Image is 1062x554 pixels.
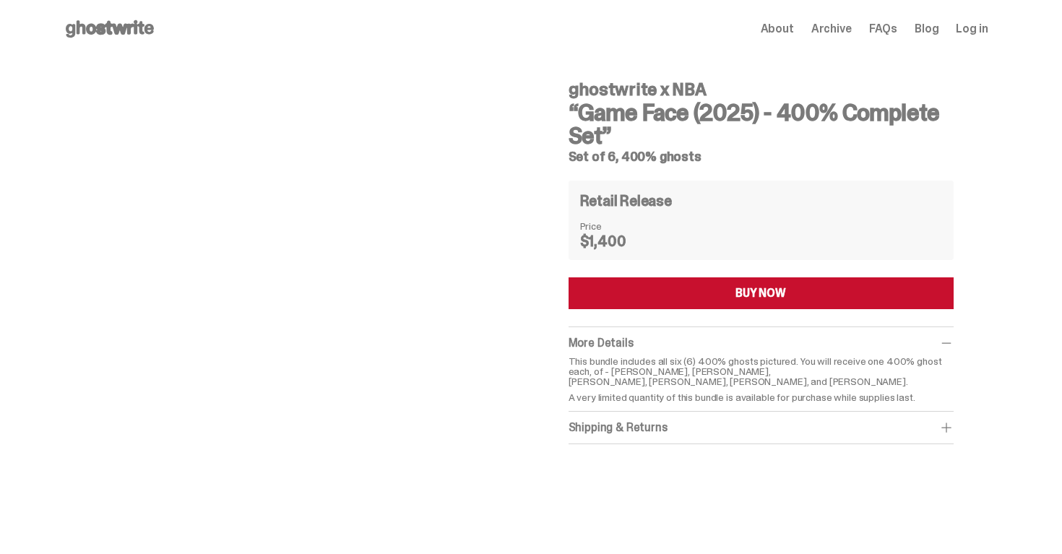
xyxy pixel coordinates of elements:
a: FAQs [869,23,897,35]
dt: Price [580,221,652,231]
h3: “Game Face (2025) - 400% Complete Set” [569,101,954,147]
a: Blog [915,23,938,35]
div: BUY NOW [735,287,786,299]
h4: Retail Release [580,194,672,208]
a: Archive [811,23,852,35]
button: BUY NOW [569,277,954,309]
span: More Details [569,335,634,350]
dd: $1,400 [580,234,652,248]
a: Log in [956,23,988,35]
p: A very limited quantity of this bundle is available for purchase while supplies last. [569,392,954,402]
h4: ghostwrite x NBA [569,81,954,98]
a: About [761,23,794,35]
div: Shipping & Returns [569,420,954,435]
h5: Set of 6, 400% ghosts [569,150,954,163]
p: This bundle includes all six (6) 400% ghosts pictured. You will receive one 400% ghost each, of -... [569,356,954,386]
